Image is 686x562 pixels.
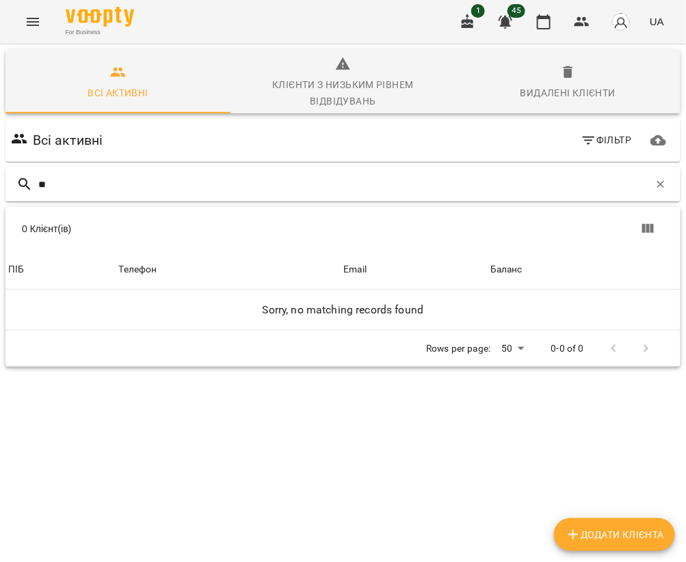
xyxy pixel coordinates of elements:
[239,76,447,109] div: Клієнти з низьким рівнем відвідувань
[581,132,632,148] span: Фільтр
[631,212,664,245] button: Вигляд колонок
[16,5,49,38] button: Menu
[66,7,134,27] img: Voopty Logo
[8,262,24,278] div: Sort
[490,262,523,278] div: Sort
[33,130,103,151] h6: Всі активні
[8,262,24,278] div: ПІБ
[496,339,529,359] div: 50
[471,4,485,18] span: 1
[507,4,525,18] span: 45
[119,262,339,278] span: Телефон
[426,342,490,356] p: Rows per page:
[88,85,148,101] div: Всі активні
[119,262,157,278] div: Телефон
[119,262,157,278] div: Sort
[520,85,616,101] div: Видалені клієнти
[551,342,584,356] p: 0-0 of 0
[575,128,637,152] button: Фільтр
[8,262,114,278] span: ПІБ
[66,28,134,37] span: For Business
[343,262,367,278] div: Sort
[644,9,670,34] button: UA
[343,262,367,278] div: Email
[490,262,678,278] span: Баланс
[650,14,664,29] span: UA
[490,262,523,278] div: Баланс
[5,207,681,251] div: Table Toolbar
[8,300,678,320] h6: Sorry, no matching records found
[343,262,484,278] span: Email
[611,12,631,31] img: avatar_s.png
[22,222,352,236] div: 0 Клієнт(ів)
